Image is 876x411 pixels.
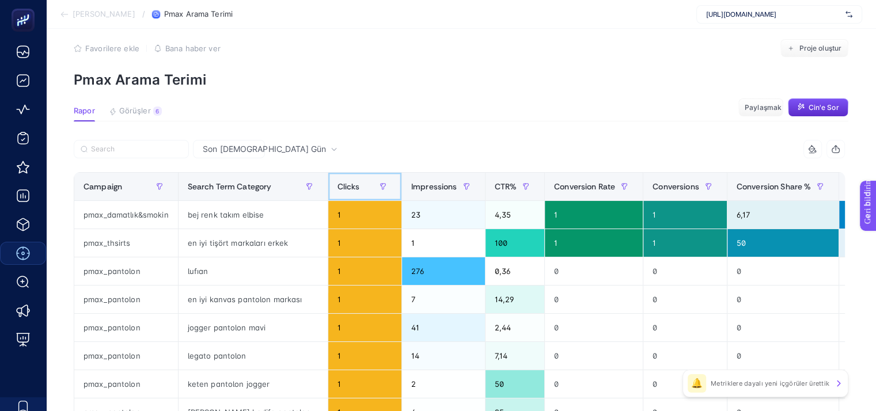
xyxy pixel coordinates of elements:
[486,229,545,257] div: 100
[495,182,517,191] span: CTR%
[653,182,699,191] span: Conversions
[643,201,727,229] div: 1
[545,201,643,229] div: 1
[799,44,841,52] font: Proje oluştur
[74,286,178,313] div: pmax_pantolon
[486,370,545,398] div: 50
[706,10,776,18] font: [URL][DOMAIN_NAME]
[402,314,485,341] div: 41
[91,145,182,154] input: Search
[780,39,848,58] button: Proje oluştur
[402,286,485,313] div: 7
[411,182,457,191] span: Impressions
[486,342,545,370] div: 7,14
[738,98,783,117] button: Paylaşmak
[486,314,545,341] div: 2,44
[643,342,727,370] div: 0
[545,314,643,341] div: 0
[727,286,839,313] div: 0
[402,342,485,370] div: 14
[142,9,145,18] font: /
[545,370,643,398] div: 0
[727,342,839,370] div: 0
[328,314,401,341] div: 1
[84,182,122,191] span: Campaign
[203,144,326,154] font: Son [DEMOGRAPHIC_DATA] Gün
[545,229,643,257] div: 1
[727,229,839,257] div: 50
[73,9,135,18] font: [PERSON_NAME]
[643,257,727,285] div: 0
[328,229,401,257] div: 1
[74,370,178,398] div: pmax_pantolon
[179,342,328,370] div: legato pantolon
[788,98,848,117] button: Cin'e Sor
[179,314,328,341] div: jogger pantolon mavi
[74,106,95,115] font: Rapor
[164,9,233,18] font: Pmax Arama Terimi
[154,44,221,53] button: Bana haber ver
[328,257,401,285] div: 1
[328,286,401,313] div: 1
[711,379,829,387] font: Metriklere dayalı yeni içgörüler ürettik
[188,182,272,191] span: Search Term Category
[554,182,615,191] span: Conversion Rate
[74,342,178,370] div: pmax_pantolon
[402,257,485,285] div: 276
[727,201,839,229] div: 6,17
[727,314,839,341] div: 0
[74,229,178,257] div: pmax_thsirts
[85,44,139,53] font: Favorilere ekle
[179,370,328,398] div: keten pantolon jogger
[691,379,703,388] font: 🔔
[643,314,727,341] div: 0
[402,229,485,257] div: 1
[328,370,401,398] div: 1
[74,44,139,53] button: Favorilere ekle
[7,3,53,12] font: Geri bildirim
[179,286,328,313] div: en iyi kanvas pantolon markası
[545,286,643,313] div: 0
[328,201,401,229] div: 1
[328,342,401,370] div: 1
[643,370,727,398] div: 0
[486,286,545,313] div: 14,29
[179,257,328,285] div: lufıan
[845,9,852,20] img: svg%3e
[74,71,206,88] font: Pmax Arama Terimi
[337,182,360,191] span: Clicks
[119,106,151,115] font: Görüşler
[545,257,643,285] div: 0
[643,229,727,257] div: 1
[74,201,178,229] div: pmax_damatlık&smokin
[179,201,328,229] div: bej renk takım elbise
[545,342,643,370] div: 0
[74,314,178,341] div: pmax_pantolon
[486,257,545,285] div: 0,36
[737,182,811,191] span: Conversion Share %
[179,229,328,257] div: en iyi tişört markaları erkek
[808,103,839,112] font: Cin'e Sor
[402,370,485,398] div: 2
[486,201,545,229] div: 4,35
[727,257,839,285] div: 0
[74,257,178,285] div: pmax_pantolon
[402,201,485,229] div: 23
[745,103,782,112] font: Paylaşmak
[165,44,221,53] font: Bana haber ver
[643,286,727,313] div: 0
[156,108,159,115] font: 6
